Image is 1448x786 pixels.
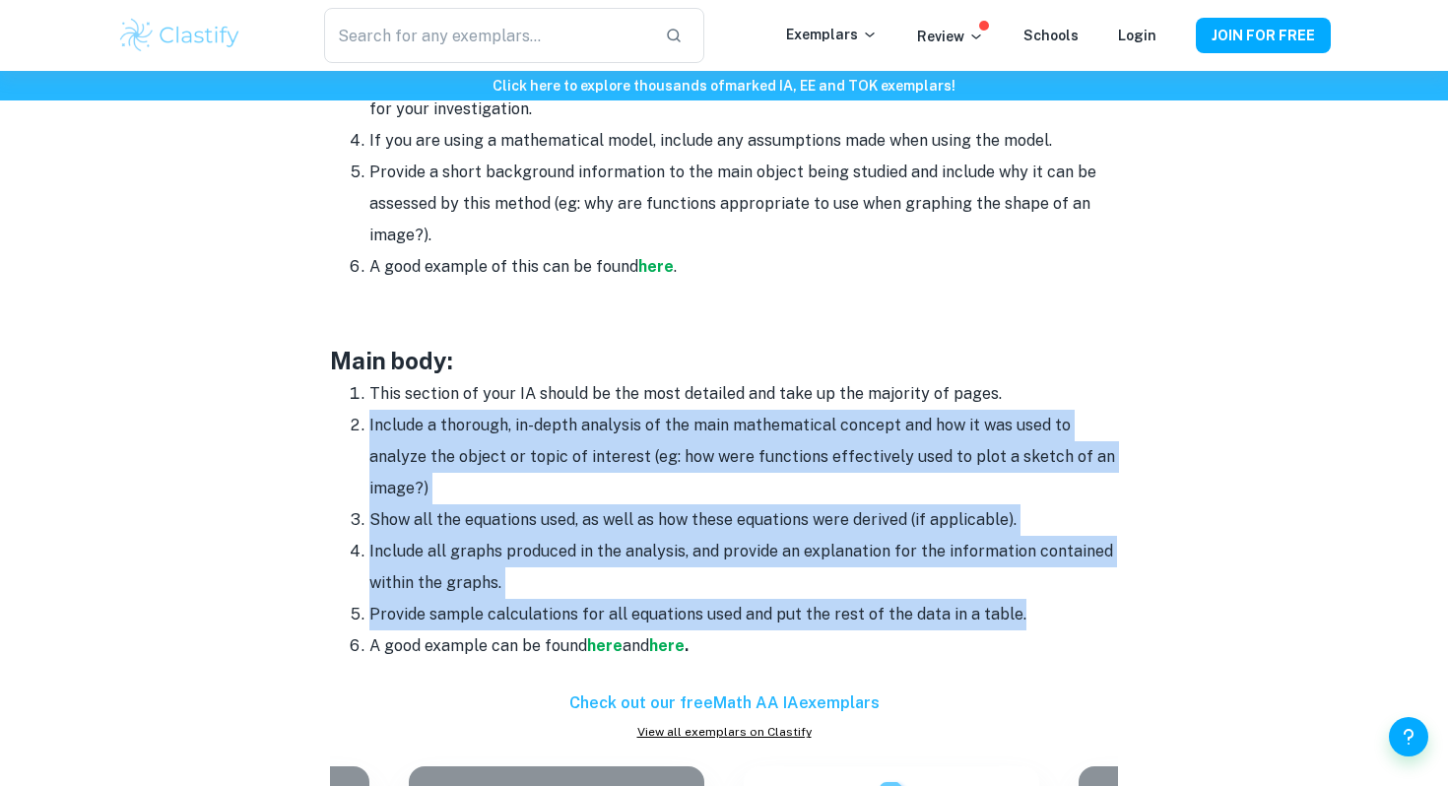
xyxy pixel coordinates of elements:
p: Exemplars [786,24,878,45]
li: A good example can be found and [369,630,1118,662]
a: Schools [1023,28,1079,43]
li: Include a thorough, in-depth analysis of the main mathematical concept and how it was used to ana... [369,410,1118,504]
li: This section of your IA should be the most detailed and take up the majority of pages. [369,378,1118,410]
li: If you are using a mathematical model, include any assumptions made when using the model. [369,125,1118,157]
strong: . [685,636,689,655]
h3: Main body: [330,343,1118,378]
li: Provide a short background information to the main object being studied and include why it can be... [369,157,1118,251]
li: Show all the equations used, as well as how these equations were derived (if applicable). [369,504,1118,536]
li: Provide sample calculations for all equations used and put the rest of the data in a table. [369,599,1118,630]
a: here [638,257,674,276]
a: here [587,636,623,655]
h6: Check out our free Math AA IA exemplars [330,691,1118,715]
a: View all exemplars on Clastify [330,723,1118,741]
li: Include all graphs produced in the analysis, and provide an explanation for the information conta... [369,536,1118,599]
p: Review [917,26,984,47]
button: JOIN FOR FREE [1196,18,1331,53]
a: here [649,636,685,655]
h6: Click here to explore thousands of marked IA, EE and TOK exemplars ! [4,75,1444,97]
input: Search for any exemplars... [324,8,649,63]
a: Login [1118,28,1156,43]
li: A good example of this can be found . [369,251,1118,283]
img: Clastify logo [117,16,242,55]
button: Help and Feedback [1389,717,1428,756]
